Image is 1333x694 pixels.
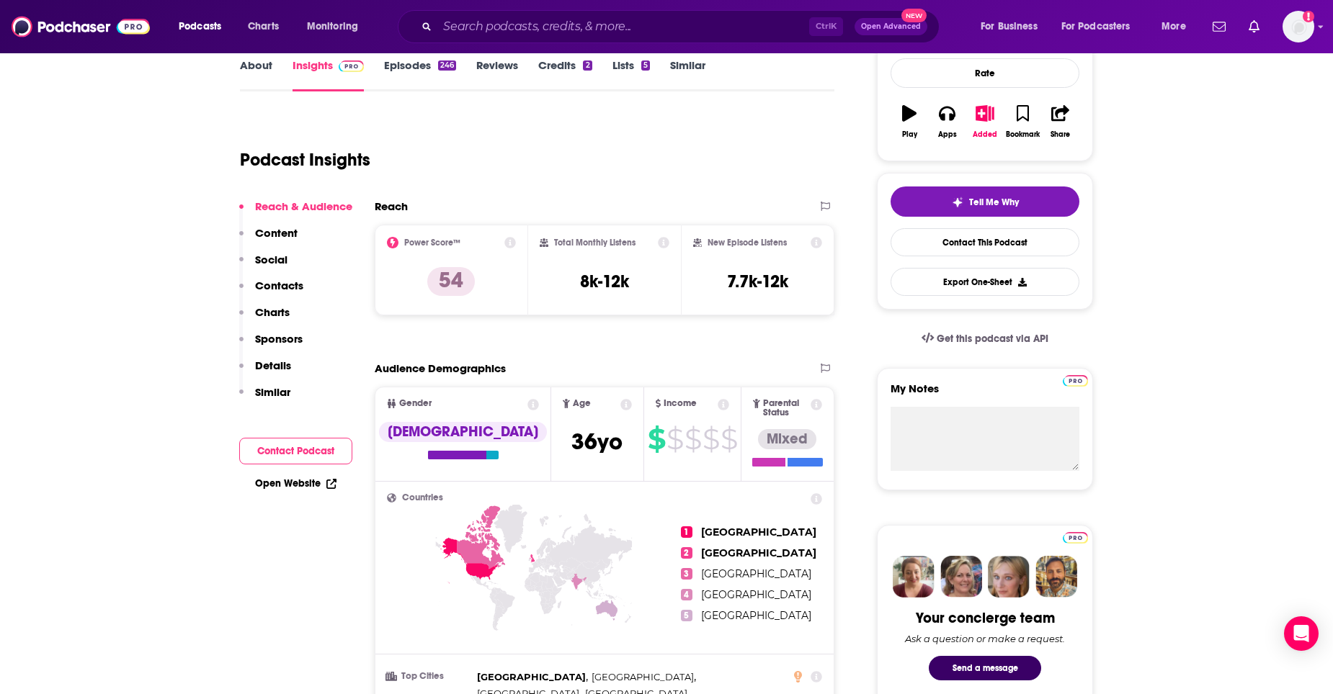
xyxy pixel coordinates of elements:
[1283,11,1314,42] span: Logged in as aoifemcg
[670,58,705,91] a: Similar
[580,271,629,292] h3: 8k-12k
[971,15,1056,38] button: open menu
[763,399,808,418] span: Parental Status
[255,359,291,372] p: Details
[1243,14,1265,39] a: Show notifications dropdown
[239,359,291,385] button: Details
[1004,96,1041,148] button: Bookmark
[708,238,787,248] h2: New Episode Listens
[902,130,917,139] div: Play
[239,305,290,332] button: Charts
[612,58,650,91] a: Lists5
[255,199,352,213] p: Reach & Audience
[240,58,272,91] a: About
[255,332,303,346] p: Sponsors
[1063,530,1088,544] a: Pro website
[255,477,336,490] a: Open Website
[681,568,692,580] span: 3
[701,546,816,559] span: [GEOGRAPHIC_DATA]
[437,15,809,38] input: Search podcasts, credits, & more...
[1284,616,1319,651] div: Open Intercom Messenger
[571,428,623,456] span: 36 yo
[477,671,586,682] span: [GEOGRAPHIC_DATA]
[973,130,997,139] div: Added
[855,18,927,35] button: Open AdvancedNew
[375,361,506,375] h2: Audience Demographics
[1063,375,1088,387] img: Podchaser Pro
[1063,373,1088,387] a: Pro website
[476,58,518,91] a: Reviews
[681,610,692,621] span: 5
[891,58,1079,88] div: Rate
[1051,130,1070,139] div: Share
[685,428,701,451] span: $
[239,332,303,359] button: Sponsors
[916,609,1055,627] div: Your concierge team
[384,58,456,91] a: Episodes246
[339,60,364,72] img: Podchaser Pro
[701,526,816,538] span: [GEOGRAPHIC_DATA]
[239,253,287,279] button: Social
[179,17,221,37] span: Podcasts
[1283,11,1314,42] img: User Profile
[239,226,298,253] button: Content
[239,279,303,305] button: Contacts
[438,60,456,71] div: 246
[861,23,921,30] span: Open Advanced
[1283,11,1314,42] button: Show profile menu
[411,10,953,43] div: Search podcasts, credits, & more...
[701,609,811,622] span: [GEOGRAPHIC_DATA]
[681,589,692,600] span: 4
[239,438,352,464] button: Contact Podcast
[12,13,150,40] img: Podchaser - Follow, Share and Rate Podcasts
[1303,11,1314,22] svg: Add a profile image
[727,271,788,292] h3: 7.7k-12k
[1151,15,1204,38] button: open menu
[240,149,370,171] h1: Podcast Insights
[641,60,650,71] div: 5
[928,96,966,148] button: Apps
[592,671,694,682] span: [GEOGRAPHIC_DATA]
[238,15,287,38] a: Charts
[427,267,475,296] p: 54
[293,58,364,91] a: InsightsPodchaser Pro
[952,197,963,208] img: tell me why sparkle
[758,429,816,449] div: Mixed
[1207,14,1231,39] a: Show notifications dropdown
[891,186,1079,217] button: tell me why sparkleTell Me Why
[1061,17,1131,37] span: For Podcasters
[375,199,408,213] h2: Reach
[297,15,377,38] button: open menu
[248,17,279,37] span: Charts
[664,399,697,408] span: Income
[169,15,240,38] button: open menu
[404,238,460,248] h2: Power Score™
[255,226,298,240] p: Content
[701,567,811,580] span: [GEOGRAPHIC_DATA]
[901,9,927,22] span: New
[1162,17,1186,37] span: More
[379,422,547,442] div: [DEMOGRAPHIC_DATA]
[969,197,1019,208] span: Tell Me Why
[938,130,957,139] div: Apps
[929,656,1041,680] button: Send a message
[666,428,683,451] span: $
[399,399,432,408] span: Gender
[255,279,303,292] p: Contacts
[937,333,1048,345] span: Get this podcast via API
[981,17,1038,37] span: For Business
[988,556,1030,598] img: Jules Profile
[255,385,290,399] p: Similar
[681,526,692,538] span: 1
[592,669,696,685] span: ,
[891,382,1079,407] label: My Notes
[891,96,928,148] button: Play
[905,633,1065,644] div: Ask a question or make a request.
[307,17,358,37] span: Monitoring
[1063,532,1088,544] img: Podchaser Pro
[648,428,665,451] span: $
[681,547,692,559] span: 2
[477,669,588,685] span: ,
[809,17,843,36] span: Ctrl K
[538,58,592,91] a: Credits2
